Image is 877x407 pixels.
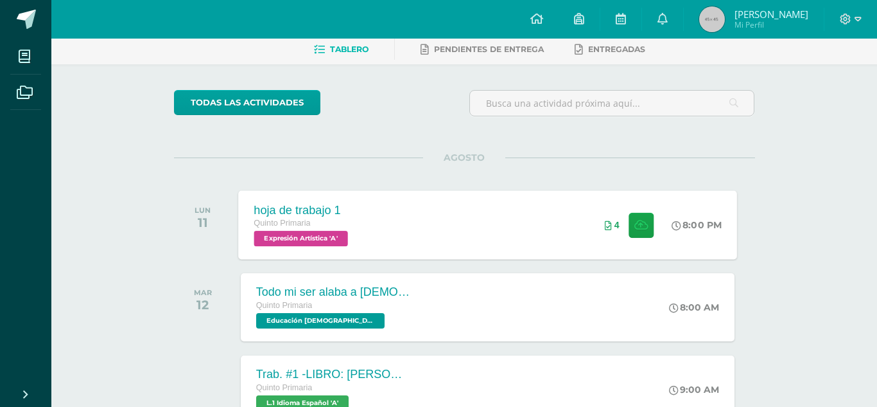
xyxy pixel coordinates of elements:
[256,313,385,329] span: Educación Cristiana 'A'
[672,219,722,231] div: 8:00 PM
[314,39,369,60] a: Tablero
[254,203,351,217] div: hoja de trabajo 1
[194,288,212,297] div: MAR
[734,19,808,30] span: Mi Perfil
[588,44,645,54] span: Entregadas
[669,302,719,313] div: 8:00 AM
[194,297,212,312] div: 12
[614,220,620,230] span: 4
[470,91,754,116] input: Busca una actividad próxima aquí...
[256,368,410,381] div: Trab. #1 -LIBRO: [PERSON_NAME] EL DIBUJANTE
[734,8,808,21] span: [PERSON_NAME]
[256,383,313,392] span: Quinto Primaria
[195,215,211,230] div: 11
[256,301,313,310] span: Quinto Primaria
[421,39,544,60] a: Pendientes de entrega
[330,44,369,54] span: Tablero
[195,206,211,215] div: LUN
[575,39,645,60] a: Entregadas
[423,152,505,163] span: AGOSTO
[434,44,544,54] span: Pendientes de entrega
[174,90,320,115] a: todas las Actividades
[605,220,620,230] div: Archivos entregados
[256,285,410,299] div: Todo mi ser alaba a [DEMOGRAPHIC_DATA]
[669,384,719,395] div: 9:00 AM
[254,219,310,228] span: Quinto Primaria
[254,231,347,246] span: Expresión Artística 'A'
[699,6,725,32] img: 45x45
